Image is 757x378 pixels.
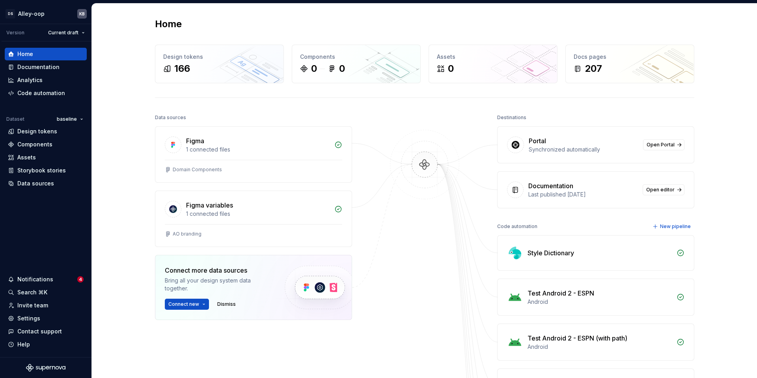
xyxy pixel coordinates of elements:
[5,151,87,164] a: Assets
[155,112,186,123] div: Data sources
[311,62,317,75] div: 0
[529,136,546,146] div: Portal
[528,333,627,343] div: Test Android 2 - ESPN (with path)
[5,325,87,338] button: Contact support
[79,11,85,17] div: KB
[186,210,330,218] div: 1 connected files
[155,191,352,247] a: Figma variables1 connected filesAO branding
[497,112,526,123] div: Destinations
[17,341,30,348] div: Help
[17,89,65,97] div: Code automation
[574,53,686,61] div: Docs pages
[53,114,87,125] button: baseline
[5,74,87,86] a: Analytics
[528,181,573,191] div: Documentation
[45,27,88,38] button: Current draft
[528,248,574,258] div: Style Dictionary
[17,301,48,309] div: Invite team
[186,200,233,210] div: Figma variables
[647,142,675,148] span: Open Portal
[585,62,602,75] div: 207
[5,61,87,73] a: Documentation
[155,18,182,30] h2: Home
[18,10,45,18] div: Alley-oop
[186,146,330,153] div: 1 connected files
[2,5,90,22] button: DSAlley-oopKB
[17,153,36,161] div: Assets
[17,180,54,187] div: Data sources
[165,266,271,275] div: Connect more data sources
[17,76,43,84] div: Analytics
[5,338,87,351] button: Help
[186,136,204,146] div: Figma
[173,231,201,237] div: AO branding
[437,53,549,61] div: Assets
[17,140,52,148] div: Components
[17,327,62,335] div: Contact support
[17,50,33,58] div: Home
[5,87,87,99] a: Code automation
[165,277,271,292] div: Bring all your design system data together.
[5,273,87,286] button: Notifications4
[214,299,239,310] button: Dismiss
[174,62,190,75] div: 166
[168,301,199,307] span: Connect new
[17,63,60,71] div: Documentation
[6,30,24,36] div: Version
[643,139,684,150] a: Open Portal
[528,288,594,298] div: Test Android 2 - ESPN
[77,276,84,283] span: 4
[17,288,47,296] div: Search ⌘K
[5,286,87,299] button: Search ⌘K
[163,53,276,61] div: Design tokens
[155,126,352,183] a: Figma1 connected filesDomain Components
[300,53,412,61] div: Components
[48,30,78,36] span: Current draft
[650,221,694,232] button: New pipeline
[339,62,345,75] div: 0
[429,45,557,83] a: Assets0
[17,127,57,135] div: Design tokens
[529,146,638,153] div: Synchronized automatically
[217,301,236,307] span: Dismiss
[17,275,53,283] div: Notifications
[292,45,421,83] a: Components00
[528,191,638,198] div: Last published [DATE]
[26,364,65,372] svg: Supernova Logo
[17,167,66,174] div: Storybook stories
[646,187,675,193] span: Open editor
[5,177,87,190] a: Data sources
[528,298,672,306] div: Android
[155,45,284,83] a: Design tokens166
[17,314,40,322] div: Settings
[565,45,694,83] a: Docs pages207
[497,221,537,232] div: Code automation
[173,167,222,173] div: Domain Components
[5,312,87,325] a: Settings
[528,343,672,351] div: Android
[5,48,87,60] a: Home
[6,116,24,122] div: Dataset
[660,223,691,230] span: New pipeline
[643,184,684,195] a: Open editor
[448,62,454,75] div: 0
[5,125,87,138] a: Design tokens
[6,9,15,19] div: DS
[5,164,87,177] a: Storybook stories
[165,299,209,310] button: Connect new
[57,116,77,122] span: baseline
[5,138,87,151] a: Components
[5,299,87,312] a: Invite team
